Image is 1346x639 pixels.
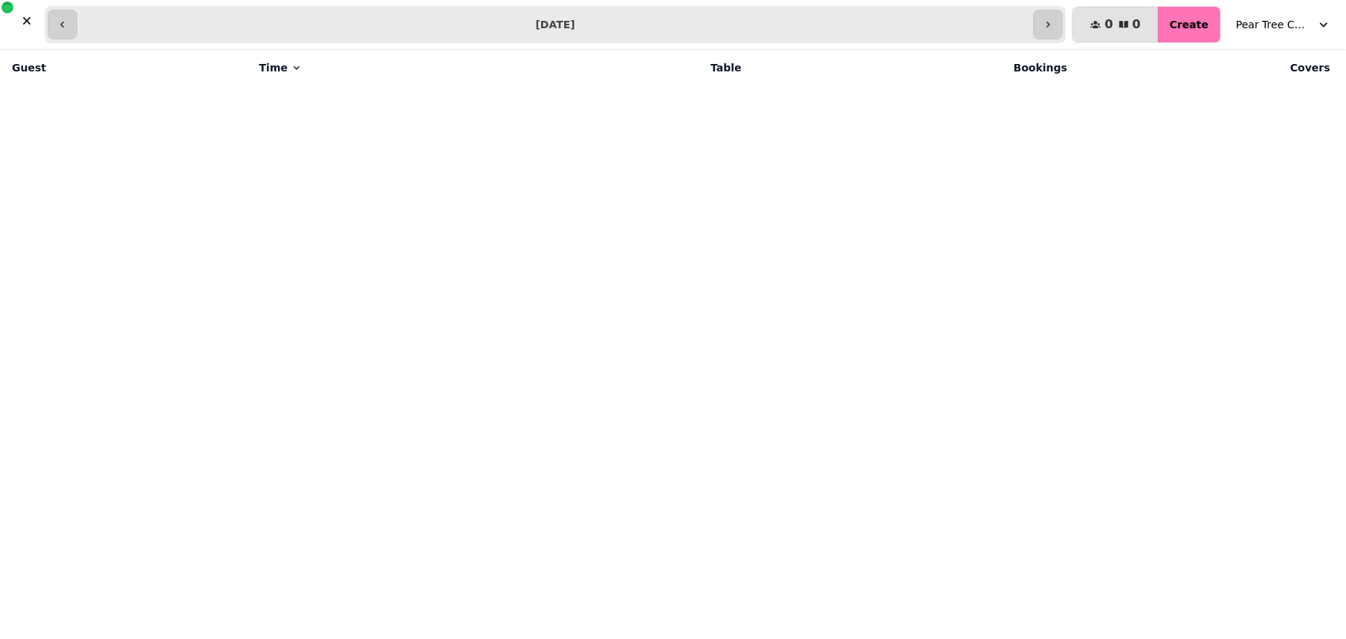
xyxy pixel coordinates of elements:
span: Pear Tree Cafe ([GEOGRAPHIC_DATA]) [1236,17,1310,32]
span: 0 [1133,19,1141,30]
button: Time [259,60,302,75]
span: 0 [1104,19,1113,30]
th: Table [529,50,751,86]
th: Covers [1076,50,1339,86]
button: Create [1158,7,1220,42]
span: Create [1170,19,1209,30]
button: 00 [1072,7,1158,42]
th: Bookings [751,50,1076,86]
span: Time [259,60,288,75]
button: Pear Tree Cafe ([GEOGRAPHIC_DATA]) [1227,11,1340,38]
